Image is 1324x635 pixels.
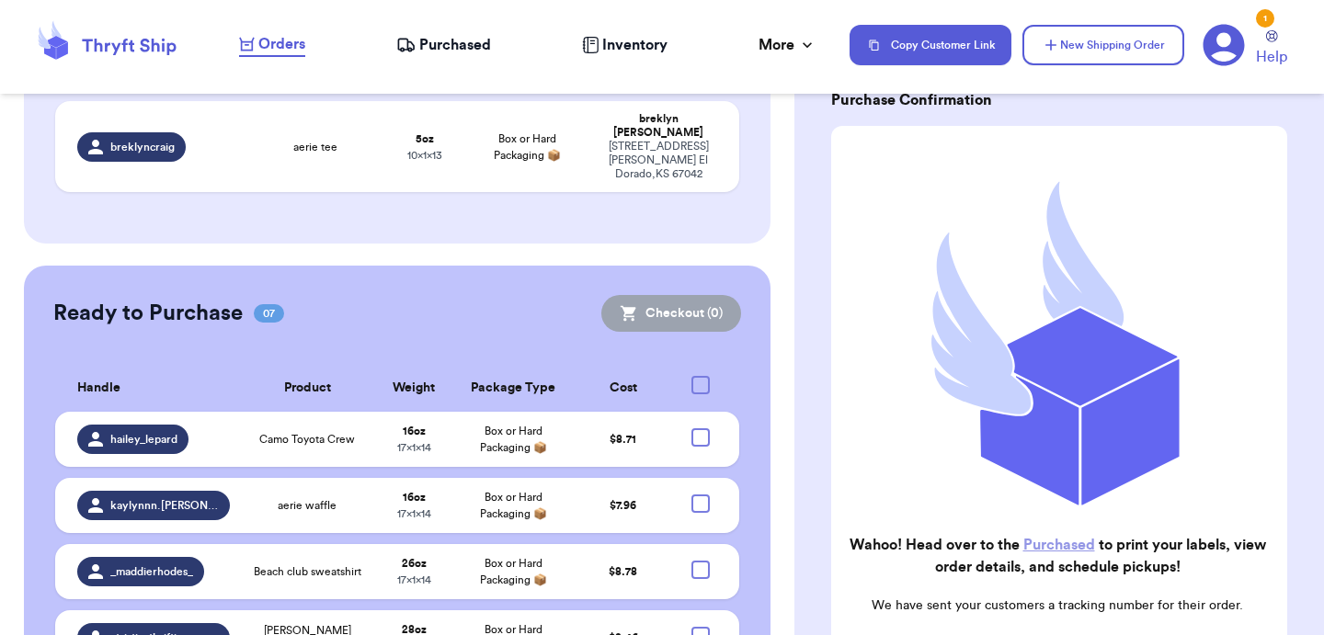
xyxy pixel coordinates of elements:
[396,34,491,56] a: Purchased
[846,596,1269,615] p: We have sent your customers a tracking number for their order.
[254,564,361,579] span: Beach club sweatshirt
[403,425,426,437] strong: 16 oz
[419,34,491,56] span: Purchased
[850,25,1011,65] button: Copy Customer Link
[1022,25,1184,65] button: New Shipping Order
[110,564,193,579] span: _maddierhodes_
[278,498,337,513] span: aerie waffle
[480,425,547,453] span: Box or Hard Packaging 📦
[582,34,668,56] a: Inventory
[259,432,355,447] span: Camo Toyota Crew
[1256,9,1274,28] div: 1
[599,112,717,140] div: breklyn [PERSON_NAME]
[416,133,434,144] strong: 5 oz
[239,33,305,57] a: Orders
[254,304,284,323] span: 07
[602,34,668,56] span: Inventory
[397,508,431,519] span: 17 x 1 x 14
[1023,538,1095,552] a: Purchased
[1256,46,1287,68] span: Help
[480,492,547,519] span: Box or Hard Packaging 📦
[241,365,374,412] th: Product
[407,150,442,161] span: 10 x 1 x 13
[610,500,636,511] span: $ 7.96
[77,379,120,398] span: Handle
[110,432,177,447] span: hailey_lepard
[402,558,427,569] strong: 26 oz
[831,89,1287,111] h3: Purchase Confirmation
[599,140,717,181] div: [STREET_ADDRESS][PERSON_NAME] El Dorado , KS 67042
[397,442,431,453] span: 17 x 1 x 14
[110,140,175,154] span: breklyncraig
[53,299,243,328] h2: Ready to Purchase
[573,365,672,412] th: Cost
[480,558,547,585] span: Box or Hard Packaging 📦
[403,492,426,503] strong: 16 oz
[402,624,427,635] strong: 28 oz
[601,295,741,332] button: Checkout (0)
[453,365,573,412] th: Package Type
[293,140,337,154] span: aerie tee
[1203,24,1245,66] a: 1
[258,33,305,55] span: Orders
[494,133,561,161] span: Box or Hard Packaging 📦
[397,574,431,585] span: 17 x 1 x 14
[759,34,816,56] div: More
[609,566,637,577] span: $ 8.78
[1256,30,1287,68] a: Help
[846,534,1269,578] h2: Wahoo! Head over to the to print your labels, view order details, and schedule pickups!
[374,365,454,412] th: Weight
[110,498,219,513] span: kaylynnn.[PERSON_NAME]
[610,434,636,445] span: $ 8.71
